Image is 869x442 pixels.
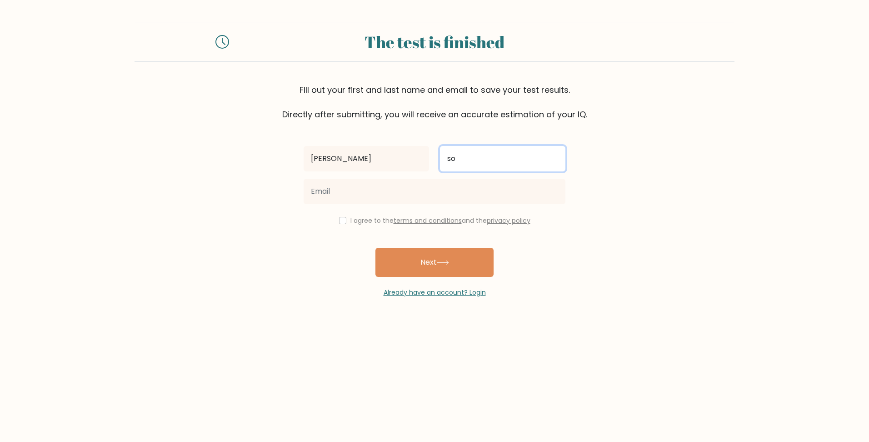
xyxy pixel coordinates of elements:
[240,30,629,54] div: The test is finished
[394,216,462,225] a: terms and conditions
[135,84,734,121] div: Fill out your first and last name and email to save your test results. Directly after submitting,...
[487,216,530,225] a: privacy policy
[304,146,429,171] input: First name
[384,288,486,297] a: Already have an account? Login
[304,179,565,204] input: Email
[375,248,494,277] button: Next
[350,216,530,225] label: I agree to the and the
[440,146,565,171] input: Last name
